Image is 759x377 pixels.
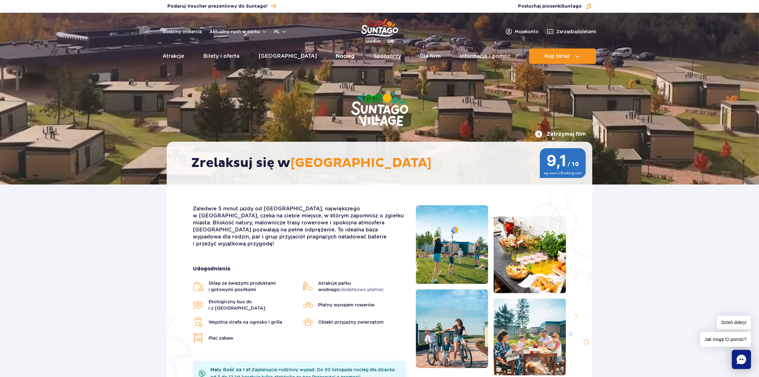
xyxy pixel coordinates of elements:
[208,319,282,325] span: Wspólna strefa na ognisko i grilla
[203,49,239,64] a: Bilety i oferta
[168,3,268,10] span: Podaruj Voucher prezentowy do Suntago!
[339,287,384,292] span: (dodatkowo płatne)
[274,28,287,35] button: pl
[208,280,296,293] span: Sklep ze świeżymi produktami i gotowymi posiłkami
[374,49,401,64] a: Sponsorzy
[535,130,586,138] button: Zatrzymaj film
[318,319,384,325] span: Obiekt przyjazny zwierzętom
[336,49,354,64] a: Nocleg
[208,298,296,311] span: Ekologiczny bus do i z [GEOGRAPHIC_DATA]
[544,53,570,59] span: Kup teraz
[700,332,751,347] span: Jak mogę Ci pomóc?
[717,316,751,329] span: Dzień dobry!
[515,28,539,35] span: Moje konto
[163,49,185,64] a: Atrakcje
[318,280,406,293] span: Atrakcje parku wodnego
[420,49,441,64] a: Dla firm
[518,3,592,10] button: Posłuchaj piosenkiSuntago
[540,148,586,178] img: 9,1/10 wg ocen z Booking.com
[290,155,432,171] span: [GEOGRAPHIC_DATA]
[557,28,596,35] span: Zarządzaj biletami
[318,302,375,308] span: Płatny wynajem rowerów
[259,49,317,64] a: [GEOGRAPHIC_DATA]
[505,28,539,35] a: Mojekonto
[361,16,398,45] a: Park of Poland
[191,155,574,171] h2: Zrelaksuj się w
[546,28,596,35] a: Zarządzajbiletami
[193,265,406,272] strong: Udogodnienia
[460,49,510,64] a: Informacje i pomoc
[325,67,434,153] img: Suntago Village
[210,29,267,34] button: Aktualny ruch w parku
[163,28,202,35] a: Godziny otwarcia
[562,4,582,9] span: Suntago
[210,368,252,372] b: Mały Gość za 1 zł:
[168,2,276,11] a: Podaruj Voucher prezentowy do Suntago!
[193,205,406,247] p: Zaledwie 5 minut jazdy od [GEOGRAPHIC_DATA], największego w [GEOGRAPHIC_DATA], czeka na ciebie mi...
[529,49,596,64] button: Kup teraz
[732,350,751,369] div: Chat
[208,335,233,341] span: Plac zabaw
[518,3,582,10] span: Posłuchaj piosenki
